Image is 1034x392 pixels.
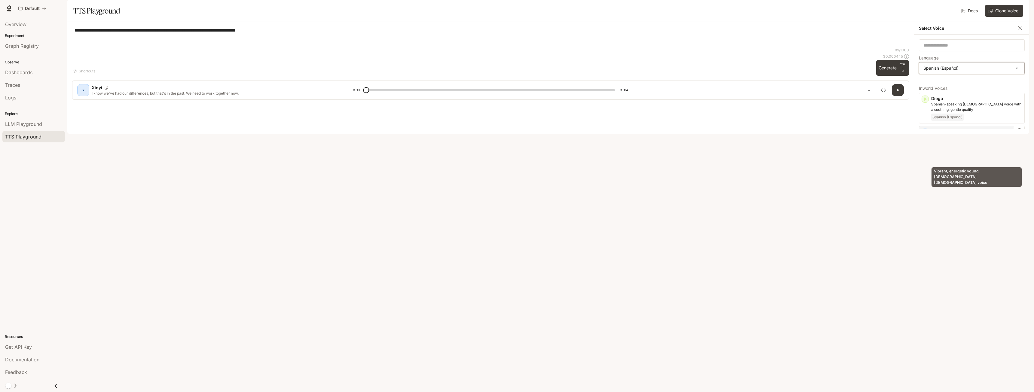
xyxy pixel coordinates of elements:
[919,62,1024,74] div: Spanish (Español)
[78,85,88,95] div: X
[102,86,111,90] button: Copy Voice ID
[620,87,628,93] span: 0:04
[932,167,1022,187] div: Vibrant, energetic young [DEMOGRAPHIC_DATA] [DEMOGRAPHIC_DATA] voice
[877,84,889,96] button: Inspect
[1016,128,1022,133] button: Copy Voice ID
[895,47,909,53] p: 89 / 1000
[931,114,964,121] span: Spanish (Español)
[899,62,907,73] p: ⏎
[73,5,120,17] h1: TTS Playground
[883,54,903,59] p: $ 0.000445
[919,56,939,60] p: Language
[353,87,361,93] span: 0:00
[985,5,1023,17] button: Clone Voice
[92,91,338,96] p: I know we've had our differences, but that's in the past. We need to work together now.
[960,5,980,17] a: Docs
[899,62,907,70] p: CTRL +
[25,6,40,11] p: Default
[919,86,1025,90] p: Inworld Voices
[72,66,98,76] button: Shortcuts
[876,60,909,76] button: GenerateCTRL +⏎
[863,84,875,96] button: Download audio
[931,129,1022,135] p: Lupita
[931,96,1022,102] p: Diego
[16,2,49,14] button: All workspaces
[931,102,1022,112] p: Spanish-speaking male voice with a soothing, gentle quality
[92,85,102,91] p: Xinyi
